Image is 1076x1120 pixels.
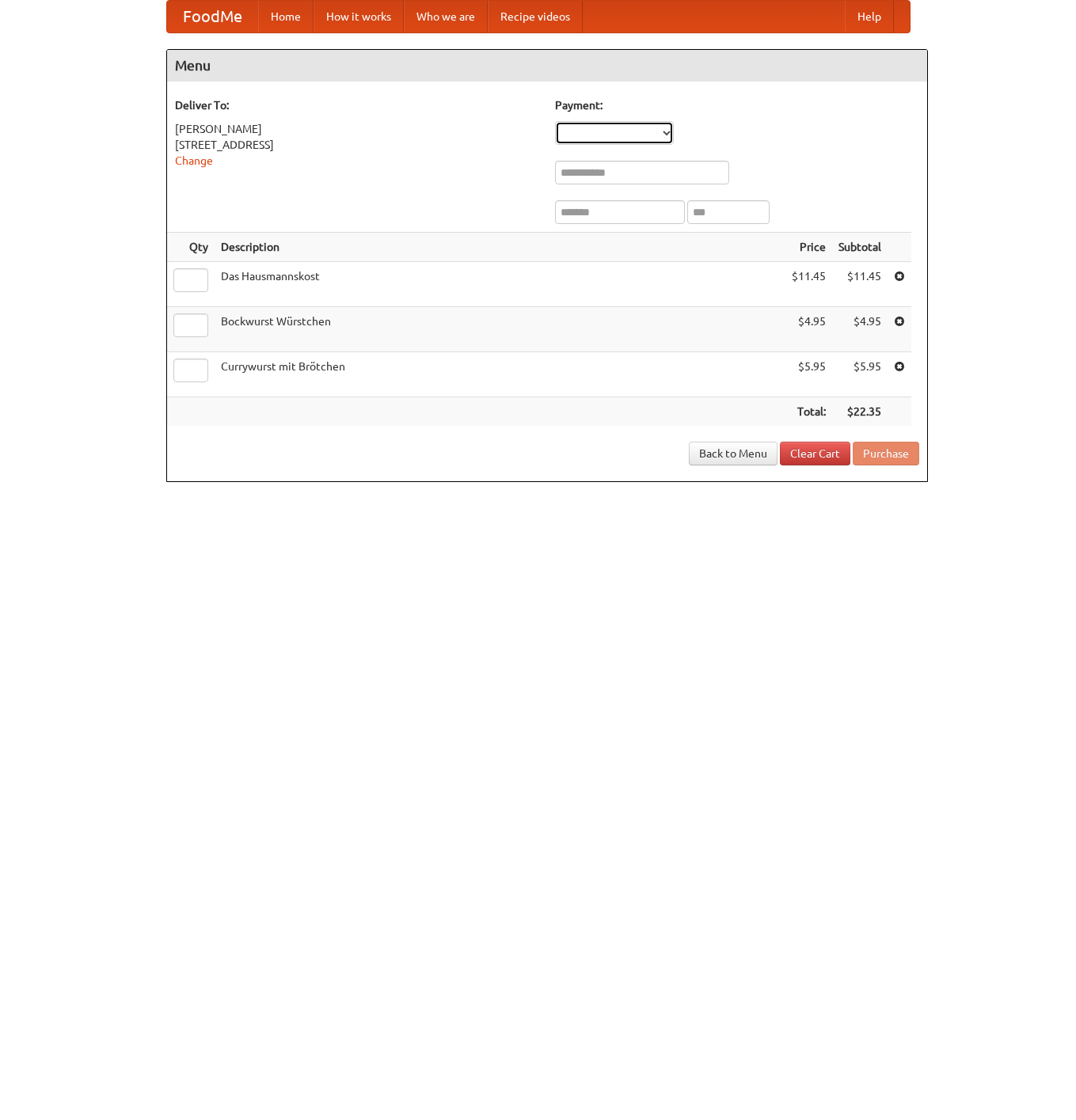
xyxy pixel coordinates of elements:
[785,352,832,397] td: $5.95
[167,50,927,82] h4: Menu
[175,154,213,167] a: Change
[832,352,888,397] td: $5.95
[785,307,832,352] td: $4.95
[832,397,888,427] th: $22.35
[785,233,832,262] th: Price
[785,262,832,307] td: $11.45
[555,97,919,113] h5: Payment:
[215,262,785,307] td: Das Hausmannskost
[175,121,539,137] div: [PERSON_NAME]
[215,352,785,397] td: Currywurst mit Brötchen
[853,442,919,465] button: Purchase
[404,1,488,32] a: Who we are
[215,233,785,262] th: Description
[488,1,583,32] a: Recipe videos
[314,1,404,32] a: How it works
[845,1,894,32] a: Help
[175,97,539,113] h5: Deliver To:
[780,442,850,465] a: Clear Cart
[785,397,832,427] th: Total:
[258,1,314,32] a: Home
[175,137,539,153] div: [STREET_ADDRESS]
[689,442,778,465] a: Back to Menu
[215,307,785,352] td: Bockwurst Würstchen
[832,307,888,352] td: $4.95
[167,1,258,32] a: FoodMe
[832,233,888,262] th: Subtotal
[832,262,888,307] td: $11.45
[167,233,215,262] th: Qty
